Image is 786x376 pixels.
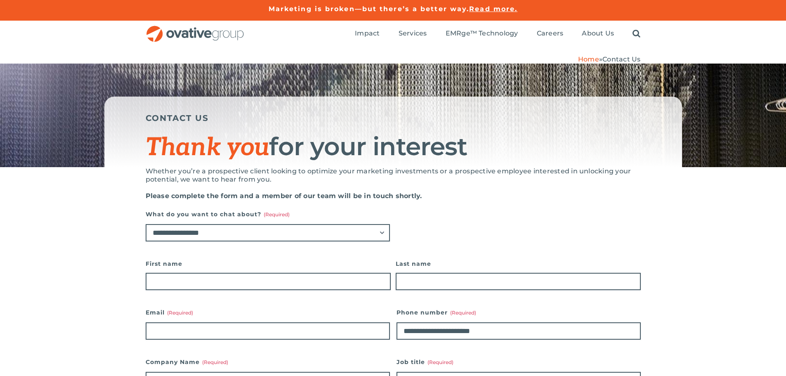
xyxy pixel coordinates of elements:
span: Contact Us [602,55,640,63]
a: Search [633,29,640,38]
a: Impact [355,29,380,38]
a: Read more. [469,5,517,13]
label: Phone number [397,307,641,318]
h1: for your interest [146,133,641,161]
nav: Menu [355,21,640,47]
span: (Required) [167,310,193,316]
label: Job title [397,356,641,368]
label: What do you want to chat about? [146,208,390,220]
a: Marketing is broken—but there’s a better way. [269,5,470,13]
a: Home [578,55,599,63]
label: First name [146,258,391,270]
strong: Please complete the form and a member of our team will be in touch shortly. [146,192,422,200]
label: Last name [396,258,641,270]
label: Company Name [146,356,390,368]
span: (Required) [450,310,476,316]
h5: CONTACT US [146,113,641,123]
a: Careers [537,29,564,38]
span: (Required) [427,359,453,365]
a: EMRge™ Technology [446,29,518,38]
span: Thank you [146,133,269,163]
a: Services [399,29,427,38]
label: Email [146,307,390,318]
span: (Required) [202,359,228,365]
p: Whether you’re a prospective client looking to optimize your marketing investments or a prospecti... [146,167,641,184]
span: (Required) [264,211,290,218]
a: About Us [582,29,614,38]
span: » [578,55,641,63]
a: OG_Full_horizontal_RGB [146,25,245,33]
